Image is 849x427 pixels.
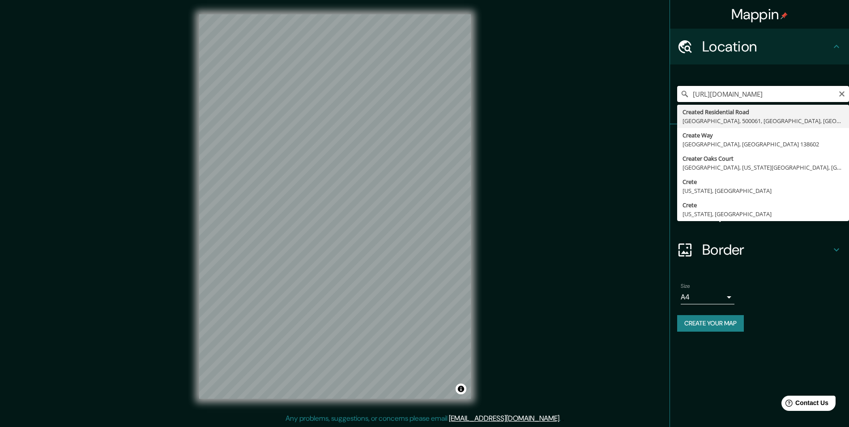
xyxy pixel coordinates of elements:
div: [GEOGRAPHIC_DATA], [GEOGRAPHIC_DATA] 138602 [683,140,844,149]
div: Creater Oaks Court [683,154,844,163]
div: Create Way [683,131,844,140]
p: Any problems, suggestions, or concerns please email . [286,413,561,424]
div: . [562,413,564,424]
button: Toggle attribution [456,384,466,394]
div: Style [670,160,849,196]
div: Crete [683,177,844,186]
div: A4 [681,290,734,304]
canvas: Map [199,14,471,399]
a: [EMAIL_ADDRESS][DOMAIN_NAME] [449,414,559,423]
div: [GEOGRAPHIC_DATA], 500061, [GEOGRAPHIC_DATA], [GEOGRAPHIC_DATA], [GEOGRAPHIC_DATA]-[GEOGRAPHIC_DA... [683,116,844,125]
div: Pins [670,124,849,160]
div: . [561,413,562,424]
h4: Location [702,38,831,56]
h4: Border [702,241,831,259]
div: [GEOGRAPHIC_DATA], [US_STATE][GEOGRAPHIC_DATA], [GEOGRAPHIC_DATA] [683,163,844,172]
label: Size [681,282,690,290]
img: pin-icon.png [781,12,788,19]
div: [US_STATE], [GEOGRAPHIC_DATA] [683,186,844,195]
div: Border [670,232,849,268]
h4: Layout [702,205,831,223]
div: Location [670,29,849,64]
iframe: Help widget launcher [769,392,839,417]
input: Pick your city or area [677,86,849,102]
h4: Mappin [731,5,788,23]
div: Layout [670,196,849,232]
div: [US_STATE], [GEOGRAPHIC_DATA] [683,209,844,218]
div: Crete [683,201,844,209]
button: Create your map [677,315,744,332]
button: Clear [838,89,845,98]
div: Created Residential Road [683,107,844,116]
